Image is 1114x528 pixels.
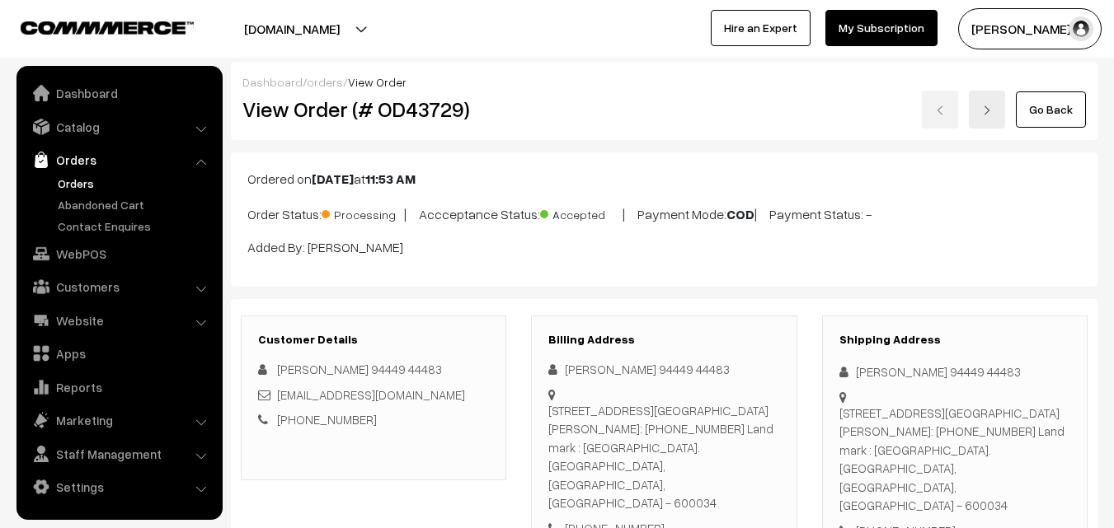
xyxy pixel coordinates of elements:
p: Ordered on at [247,169,1081,189]
a: Abandoned Cart [54,196,217,213]
span: [PERSON_NAME] 94449 44483 [277,362,442,376]
a: Reports [21,372,217,402]
a: COMMMERCE [21,16,165,36]
a: orders [307,75,343,89]
a: Go Back [1016,91,1086,128]
img: right-arrow.png [982,105,992,115]
p: Order Status: | Accceptance Status: | Payment Mode: | Payment Status: - [247,202,1081,224]
a: Staff Management [21,439,217,469]
h2: View Order (# OD43729) [242,96,507,122]
h3: Customer Details [258,333,489,347]
a: Apps [21,339,217,368]
img: user [1069,16,1093,41]
img: COMMMERCE [21,21,194,34]
div: [STREET_ADDRESS][GEOGRAPHIC_DATA][PERSON_NAME]: [PHONE_NUMBER] Land mark : [GEOGRAPHIC_DATA]. [GE... [548,401,779,512]
b: [DATE] [312,171,354,187]
p: Added By: [PERSON_NAME] [247,237,1081,257]
a: Settings [21,472,217,502]
a: My Subscription [825,10,938,46]
div: / / [242,73,1086,91]
a: Orders [54,175,217,192]
b: 11:53 AM [365,171,416,187]
h3: Shipping Address [839,333,1070,347]
span: Processing [322,202,404,223]
div: [PERSON_NAME] 94449 44483 [548,360,779,379]
a: [EMAIL_ADDRESS][DOMAIN_NAME] [277,387,465,402]
a: Catalog [21,112,217,142]
a: Marketing [21,405,217,435]
span: Accepted [540,202,623,223]
a: [PHONE_NUMBER] [277,412,377,427]
a: WebPOS [21,239,217,269]
a: Contact Enquires [54,217,217,235]
div: [PERSON_NAME] 94449 44483 [839,362,1070,381]
a: Dashboard [242,75,303,89]
h3: Billing Address [548,333,779,347]
a: Dashboard [21,78,217,108]
button: [PERSON_NAME] s… [958,8,1102,49]
a: Customers [21,272,217,301]
button: [DOMAIN_NAME] [186,8,397,49]
div: [STREET_ADDRESS][GEOGRAPHIC_DATA][PERSON_NAME]: [PHONE_NUMBER] Land mark : [GEOGRAPHIC_DATA]. [GE... [839,404,1070,515]
span: View Order [348,75,407,89]
a: Website [21,306,217,335]
a: Hire an Expert [711,10,811,46]
b: COD [726,206,754,222]
a: Orders [21,145,217,175]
